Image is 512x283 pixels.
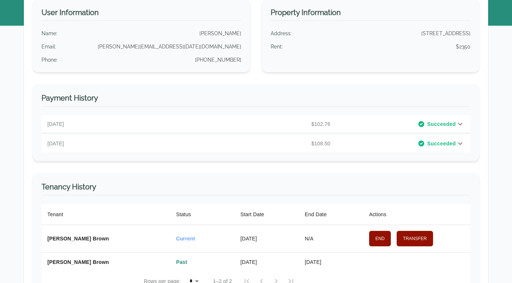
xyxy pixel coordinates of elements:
div: Email : [42,43,56,50]
p: [DATE] [47,140,190,147]
span: Current [176,236,195,242]
h3: Payment History [42,93,470,106]
div: [STREET_ADDRESS] [421,30,470,37]
th: [PERSON_NAME] Brown [42,253,170,272]
th: Status [170,204,234,225]
button: Transfer [397,231,433,246]
p: $102.76 [190,120,333,128]
th: Tenant [42,204,170,225]
h3: User Information [42,7,241,21]
div: [PERSON_NAME][EMAIL_ADDRESS][DATE][DOMAIN_NAME] [98,43,241,50]
h3: Property Information [271,7,470,21]
div: [DATE]$108.50Succeeded [42,135,470,152]
th: N/A [299,225,363,253]
th: End Date [299,204,363,225]
span: Past [176,259,187,265]
div: Phone : [42,56,58,64]
div: Address : [271,30,292,37]
div: [PHONE_NUMBER] [195,56,241,64]
h3: Tenancy History [42,182,470,195]
div: $2350 [456,43,470,50]
th: [DATE] [235,225,299,253]
p: [DATE] [47,120,190,128]
th: Actions [363,204,470,225]
div: [PERSON_NAME] [199,30,241,37]
p: $108.50 [190,140,333,147]
div: Rent : [271,43,283,50]
span: Succeeded [427,120,456,128]
th: [DATE] [235,253,299,272]
span: Succeeded [427,140,456,147]
th: [PERSON_NAME] Brown [42,225,170,253]
div: [DATE]$102.76Succeeded [42,115,470,133]
th: Start Date [235,204,299,225]
th: [DATE] [299,253,363,272]
div: Name : [42,30,57,37]
button: End [369,231,391,246]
